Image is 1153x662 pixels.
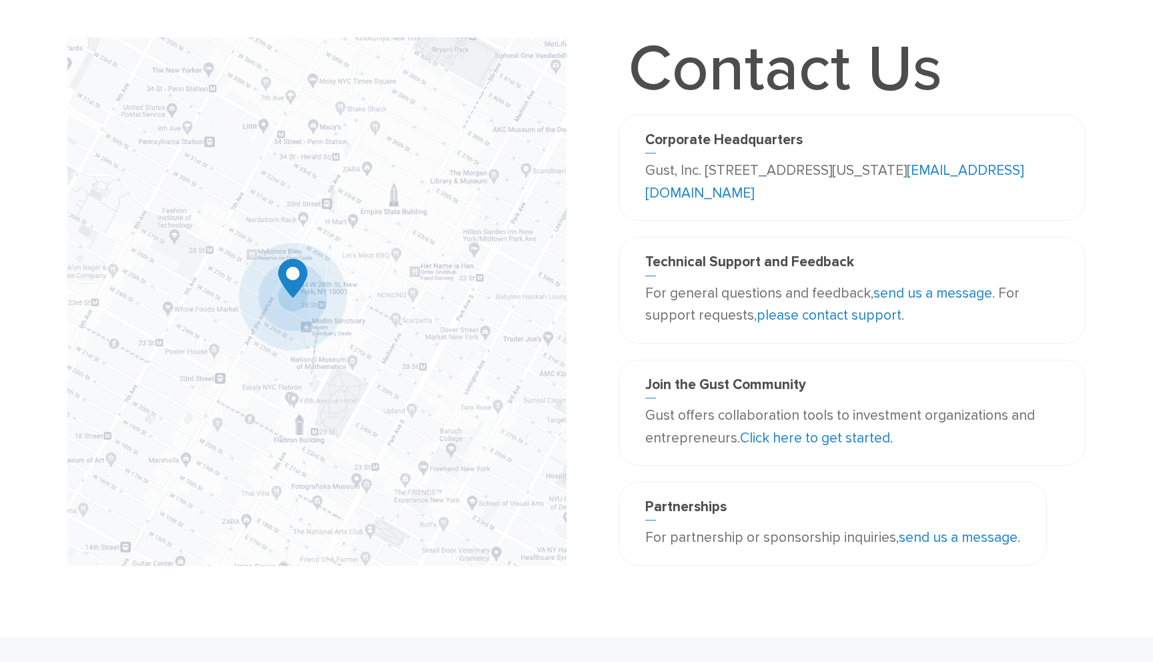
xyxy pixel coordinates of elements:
h3: Technical Support and Feedback [645,254,1059,276]
h3: Partnerships [645,499,1020,521]
img: Map [67,37,566,566]
a: please contact support [757,307,901,324]
p: For partnership or sponsorship inquiries, . [645,527,1020,549]
h1: Contact Us [619,37,952,101]
p: Gust offers collaboration tools to investment organizations and entrepreneurs. . [645,404,1059,449]
a: send us a message [899,529,1018,546]
p: For general questions and feedback, . For support requests, . [645,282,1059,327]
h3: Corporate Headquarters [645,131,1059,153]
p: Gust, Inc. [STREET_ADDRESS][US_STATE] [645,159,1059,204]
a: Click here to get started [740,430,890,446]
a: [EMAIL_ADDRESS][DOMAIN_NAME] [645,162,1024,202]
a: send us a message [873,285,992,302]
h3: Join the Gust Community [645,376,1059,398]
